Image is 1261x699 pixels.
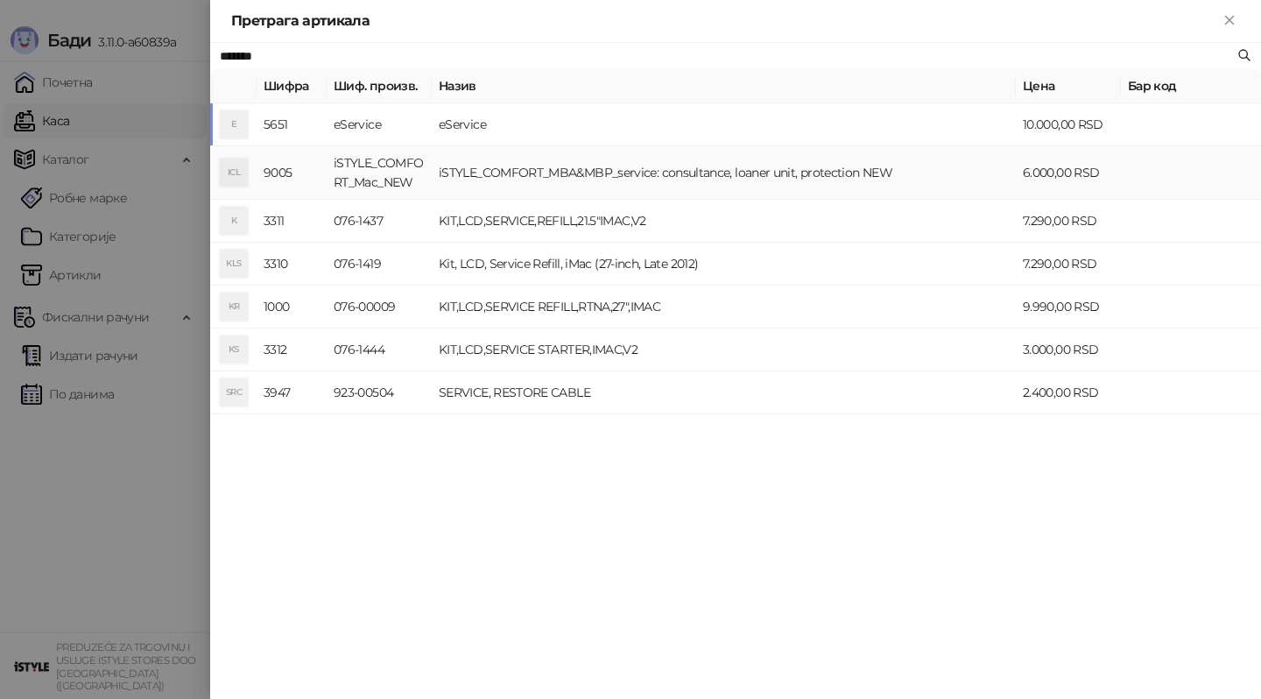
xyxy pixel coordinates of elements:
div: KR [220,293,248,321]
td: 1000 [257,286,327,328]
td: iSTYLE_COMFORT_Mac_NEW [327,146,432,200]
td: 3.000,00 RSD [1016,328,1121,371]
td: SERVICE, RESTORE CABLE [432,371,1016,414]
td: 7.290,00 RSD [1016,243,1121,286]
td: iSTYLE_COMFORT_MBA&MBP_service: consultance, loaner unit, protection NEW [432,146,1016,200]
div: E [220,110,248,138]
td: 9.990,00 RSD [1016,286,1121,328]
td: 9005 [257,146,327,200]
td: 6.000,00 RSD [1016,146,1121,200]
div: K [220,207,248,235]
td: 10.000,00 RSD [1016,103,1121,146]
div: Претрага артикала [231,11,1219,32]
td: 923-00504 [327,371,432,414]
td: 7.290,00 RSD [1016,200,1121,243]
td: 5651 [257,103,327,146]
td: 3310 [257,243,327,286]
button: Close [1219,11,1240,32]
td: 076-1419 [327,243,432,286]
td: 076-00009 [327,286,432,328]
td: eService [327,103,432,146]
div: SRC [220,378,248,406]
td: KIT,LCD,SERVICE STARTER,IMAC,V2 [432,328,1016,371]
td: 3311 [257,200,327,243]
th: Цена [1016,69,1121,103]
td: 3947 [257,371,327,414]
div: KS [220,335,248,364]
td: eService [432,103,1016,146]
td: 076-1437 [327,200,432,243]
td: KIT,LCD,SERVICE REFILL,RTNA,27",IMAC [432,286,1016,328]
td: 3312 [257,328,327,371]
div: ICL [220,159,248,187]
th: Назив [432,69,1016,103]
td: 076-1444 [327,328,432,371]
th: Шиф. произв. [327,69,432,103]
div: KLS [220,250,248,278]
th: Бар код [1121,69,1261,103]
td: 2.400,00 RSD [1016,371,1121,414]
td: KIT,LCD,SERVICE,REFILL,21.5"IMAC,V2 [432,200,1016,243]
td: Kit, LCD, Service Refill, iMac (27-inch, Late 2012) [432,243,1016,286]
th: Шифра [257,69,327,103]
